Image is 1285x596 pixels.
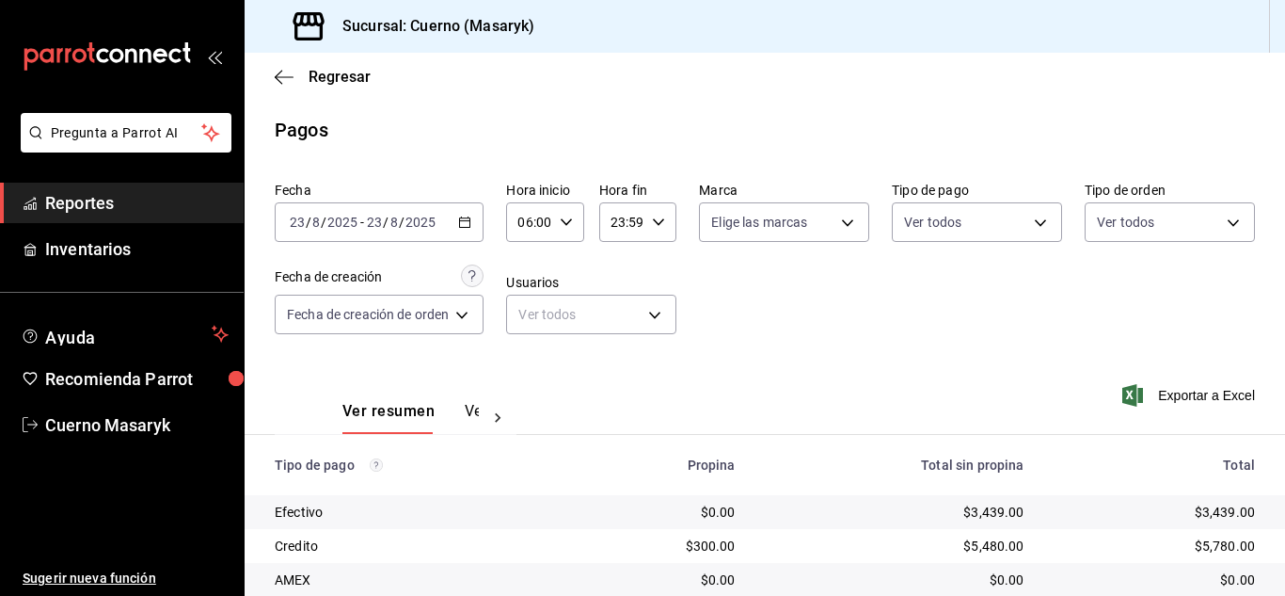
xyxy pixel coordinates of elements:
[370,459,383,472] svg: Los pagos realizados con Pay y otras terminales son montos brutos.
[1055,537,1255,556] div: $5,780.00
[711,213,807,232] span: Elige las marcas
[1055,571,1255,589] div: $0.00
[13,137,231,156] a: Pregunta a Parrot AI
[45,412,229,438] span: Cuerno Masaryk
[275,68,371,86] button: Regresar
[1055,503,1255,522] div: $3,439.00
[342,402,479,434] div: navigation tabs
[465,402,535,434] button: Ver pagos
[592,458,735,473] div: Propina
[275,458,562,473] div: Tipo de pago
[366,215,383,230] input: --
[45,190,229,216] span: Reportes
[383,215,389,230] span: /
[389,215,399,230] input: --
[1085,184,1255,197] label: Tipo de orden
[506,184,583,197] label: Hora inicio
[405,215,436,230] input: ----
[45,323,204,346] span: Ayuda
[592,571,735,589] div: $0.00
[506,276,676,289] label: Usuarios
[321,215,326,230] span: /
[592,503,735,522] div: $0.00
[21,113,231,153] button: Pregunta a Parrot AI
[289,215,306,230] input: --
[287,305,449,324] span: Fecha de creación de orden
[1055,458,1255,473] div: Total
[506,295,676,334] div: Ver todos
[766,571,1024,589] div: $0.00
[207,49,222,64] button: open_drawer_menu
[45,366,229,392] span: Recomienda Parrot
[275,184,484,197] label: Fecha
[592,537,735,556] div: $300.00
[275,537,562,556] div: Credito
[326,215,358,230] input: ----
[306,215,311,230] span: /
[360,215,364,230] span: -
[766,537,1024,556] div: $5,480.00
[399,215,405,230] span: /
[342,402,435,434] button: Ver resumen
[275,503,562,522] div: Efectivo
[327,15,534,38] h3: Sucursal: Cuerno (Masaryk)
[309,68,371,86] span: Regresar
[45,236,229,262] span: Inventarios
[1097,213,1154,232] span: Ver todos
[275,571,562,589] div: AMEX
[904,213,961,232] span: Ver todos
[599,184,676,197] label: Hora fin
[311,215,321,230] input: --
[275,116,328,144] div: Pagos
[23,569,229,588] span: Sugerir nueva función
[892,184,1062,197] label: Tipo de pago
[1126,384,1255,407] button: Exportar a Excel
[699,184,869,197] label: Marca
[51,123,202,143] span: Pregunta a Parrot AI
[766,503,1024,522] div: $3,439.00
[275,267,382,287] div: Fecha de creación
[766,458,1024,473] div: Total sin propina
